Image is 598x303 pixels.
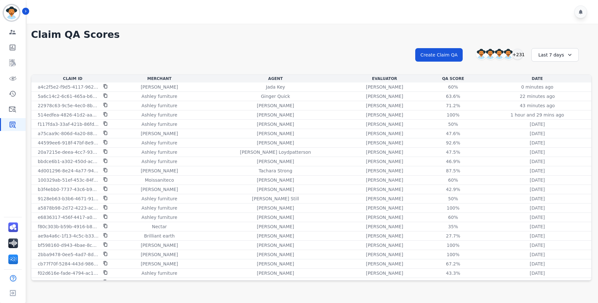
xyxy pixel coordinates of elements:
div: 100% [439,251,467,258]
p: [PERSON_NAME] [141,186,178,193]
p: [DATE] [530,279,545,286]
div: 42.9% [439,186,467,193]
div: 100% [439,279,467,286]
p: [PERSON_NAME] [366,149,403,155]
p: Ashley furniture [141,121,177,127]
p: [PERSON_NAME] [366,251,403,258]
p: [DATE] [530,186,545,193]
p: Ashley furniture [141,158,177,165]
p: 43 minutes ago [520,102,555,109]
p: Brilliant earth [144,233,175,239]
p: Ashley furniture [141,102,177,109]
p: [PERSON_NAME] [366,233,403,239]
p: b3f4ebb0-7737-43c6-b99e-801502cf5618 [38,186,99,193]
p: 2bba9478-0ee5-4ad7-8dff-bcc3519e58cd [38,251,99,258]
div: 60% [439,177,467,183]
p: e6836317-456f-4417-a0ab-0ed88399321d [38,214,99,221]
p: Ashley furniture [141,93,177,100]
div: 47.5% [439,149,467,155]
div: 43.3% [439,270,467,276]
p: Nectar [152,223,167,230]
p: Jada Key [266,84,285,90]
div: 50% [439,121,467,127]
div: Last 7 days [531,48,579,62]
p: [PERSON_NAME] [366,177,403,183]
div: 60% [439,84,467,90]
button: Create Claim QA [415,48,463,62]
p: [PERSON_NAME] [366,158,403,165]
p: [PERSON_NAME] [257,186,294,193]
p: [DATE] [530,205,545,211]
p: Ginger Quick [261,93,290,100]
div: 60% [439,214,467,221]
p: Tachara Strong [259,168,292,174]
p: 4d001296-8e24-4a77-9463-3c11b03e9a70 [38,168,99,174]
p: [PERSON_NAME] [366,168,403,174]
p: [PERSON_NAME] [366,102,403,109]
p: [DATE] [530,149,545,155]
p: bbdce6b1-a302-450d-aced-cfb241d809f4 [38,158,99,165]
p: [PERSON_NAME] [257,205,294,211]
p: [DATE] [530,121,545,127]
div: 47.6% [439,130,467,137]
p: [PERSON_NAME] [366,121,403,127]
div: 100% [439,242,467,248]
p: f02d616e-fade-4794-ac10-800d37e27b9c [38,270,99,276]
p: f80c303b-b59b-4916-b8b4-141f4721d18b [38,223,99,230]
p: [PERSON_NAME] [366,186,403,193]
p: cb77f70f-5284-443d-9863-9e6fa2afefd3 [38,261,99,267]
p: [DATE] [530,242,545,248]
p: [DATE] [530,168,545,174]
div: Date [484,76,590,81]
p: [PERSON_NAME] [366,130,403,137]
div: 67.2% [439,261,467,267]
p: a5878b98-2d72-4223-ac0b-2c34ee22138a [38,205,99,211]
div: Merchant [115,76,204,81]
p: [DATE] [530,158,545,165]
p: bf598160-d943-4bae-8cd1-b8361b470955 [38,242,99,248]
p: a4c2f5e2-f9d5-4117-9620-17e7caba860c [38,84,99,90]
p: 22 minutes ago [520,93,555,100]
p: [PERSON_NAME] [257,233,294,239]
p: [PERSON_NAME] [366,270,403,276]
p: [PERSON_NAME] [257,140,294,146]
p: a75caa9c-806d-4a20-88bb-3b53ae5aed13 [38,130,99,137]
p: [DATE] [530,251,545,258]
p: 20a7215e-deea-4cc7-9302-bea5d06777e3 [38,149,99,155]
p: Ashley furniture [141,270,177,276]
img: Bordered avatar [4,5,19,21]
p: [DATE] [530,214,545,221]
p: [PERSON_NAME] [366,195,403,202]
p: [PERSON_NAME] [141,251,178,258]
p: [PERSON_NAME] [257,158,294,165]
div: 71.2% [439,102,467,109]
p: [DATE] [530,177,545,183]
div: 63.6% [439,93,467,100]
div: +231 [512,49,523,60]
div: Claim Id [33,76,113,81]
p: [PERSON_NAME] [141,242,178,248]
p: 0 minutes ago [521,84,553,90]
p: [PERSON_NAME] [366,112,403,118]
p: 22978c63-9c5e-4ec0-8b28-0978215e428e [38,102,99,109]
p: [DATE] [530,223,545,230]
p: [PERSON_NAME] [366,279,403,286]
p: [PERSON_NAME] [257,223,294,230]
p: 1 hour and 29 mins ago [510,112,564,118]
p: 3481c254-13f9-432c-b542-6c718cfcf80a [38,279,99,286]
p: [PERSON_NAME] [366,214,403,221]
p: [PERSON_NAME] [257,270,294,276]
p: Ashley furniture [141,140,177,146]
p: 9128eb63-b3b6-4671-91ca-e240fdcd812f [38,195,99,202]
p: [PERSON_NAME] [257,279,294,286]
p: [PERSON_NAME] Still [252,195,299,202]
p: [PERSON_NAME] [366,223,403,230]
div: 46.9% [439,158,467,165]
p: [PERSON_NAME] [257,102,294,109]
div: 27.7% [439,233,467,239]
p: [PERSON_NAME] [257,112,294,118]
div: 100% [439,112,467,118]
p: [PERSON_NAME] [366,140,403,146]
p: [PERSON_NAME] [366,205,403,211]
div: 100% [439,205,467,211]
